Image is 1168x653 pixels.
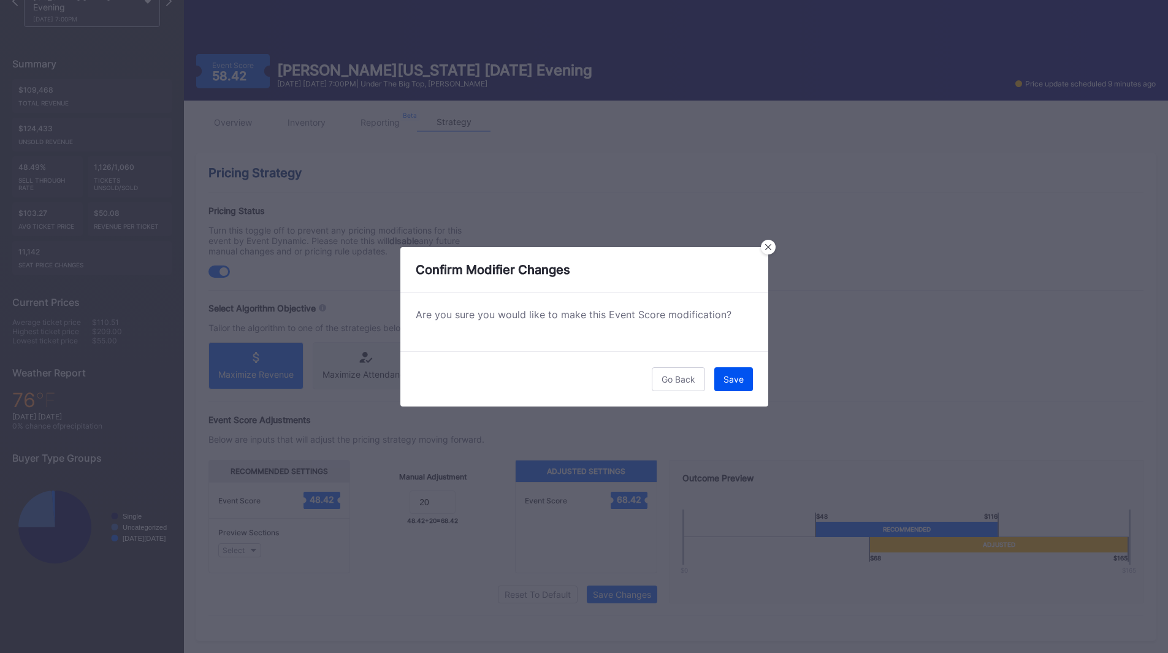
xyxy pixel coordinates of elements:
[662,374,695,384] div: Go Back
[400,247,768,293] div: Confirm Modifier Changes
[416,308,753,321] div: Are you sure you would like to make this Event Score modification?
[723,374,744,384] div: Save
[714,367,753,391] button: Save
[652,367,705,391] button: Go Back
